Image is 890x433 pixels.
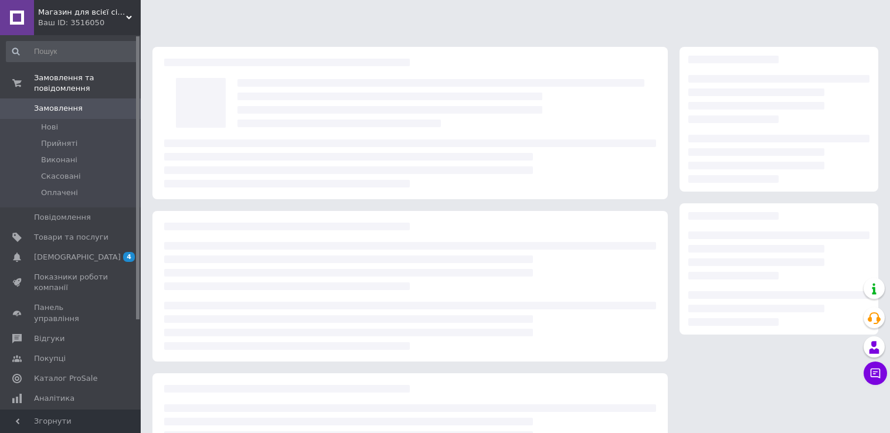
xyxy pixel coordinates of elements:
span: 4 [123,252,135,262]
span: Повідомлення [34,212,91,223]
span: Відгуки [34,333,64,344]
button: Чат з покупцем [864,362,887,385]
div: Ваш ID: 3516050 [38,18,141,28]
span: Товари та послуги [34,232,108,243]
input: Пошук [6,41,138,62]
span: Прийняті [41,138,77,149]
span: [DEMOGRAPHIC_DATA] [34,252,121,262]
span: Виконані [41,155,77,165]
span: Замовлення [34,103,83,114]
span: Нові [41,122,58,132]
span: Показники роботи компанії [34,272,108,293]
span: Скасовані [41,171,81,182]
span: Панель управління [34,302,108,323]
span: Магазин для всієї сім'ї [38,7,126,18]
span: Покупці [34,353,66,364]
span: Аналітика [34,393,74,404]
span: Каталог ProSale [34,373,97,384]
span: Замовлення та повідомлення [34,73,141,94]
span: Оплачені [41,187,78,198]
